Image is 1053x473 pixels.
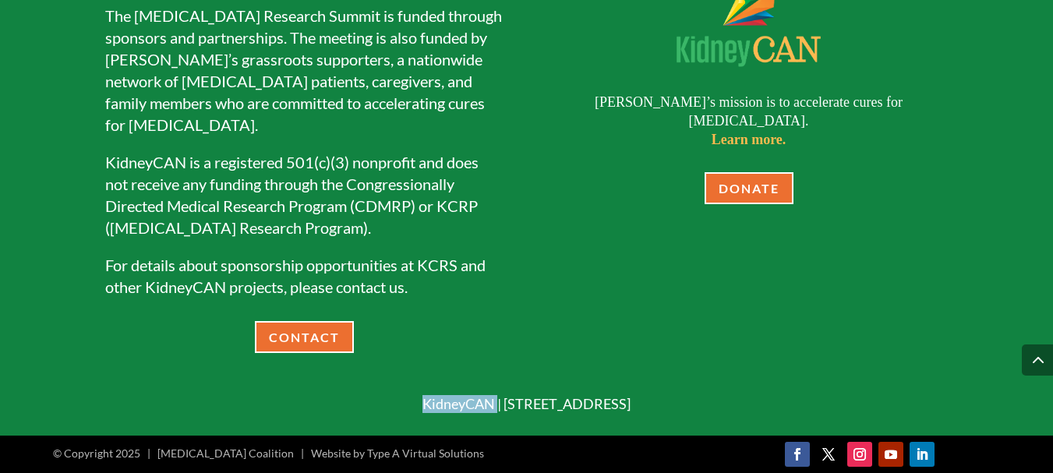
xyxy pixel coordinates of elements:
a: DONATE [705,172,793,204]
a: Follow on X [816,442,841,467]
p: For details about sponsorship opportunities at KCRS and other KidneyCAN projects, please contact us. [105,254,504,298]
p: KidneyCAN is a registered 501(c)(3) nonprofit and does not receive any funding through the Congre... [105,151,504,254]
a: Follow on Instagram [847,442,872,467]
p: [PERSON_NAME]’s mission is to accelerate cures for [MEDICAL_DATA]. [549,94,948,149]
a: Follow on Youtube [878,442,903,467]
a: Follow on Facebook [785,442,810,467]
a: Follow on LinkedIn [910,442,935,467]
a: Learn more. [712,132,786,147]
a: CONTACT [255,321,354,353]
span: © Copyright 2025 | [MEDICAL_DATA] Coalition | Website by Type A Virtual Solutions [53,447,484,460]
p: The [MEDICAL_DATA] Research Summit is funded through sponsors and partnerships. The meeting is al... [105,5,504,151]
